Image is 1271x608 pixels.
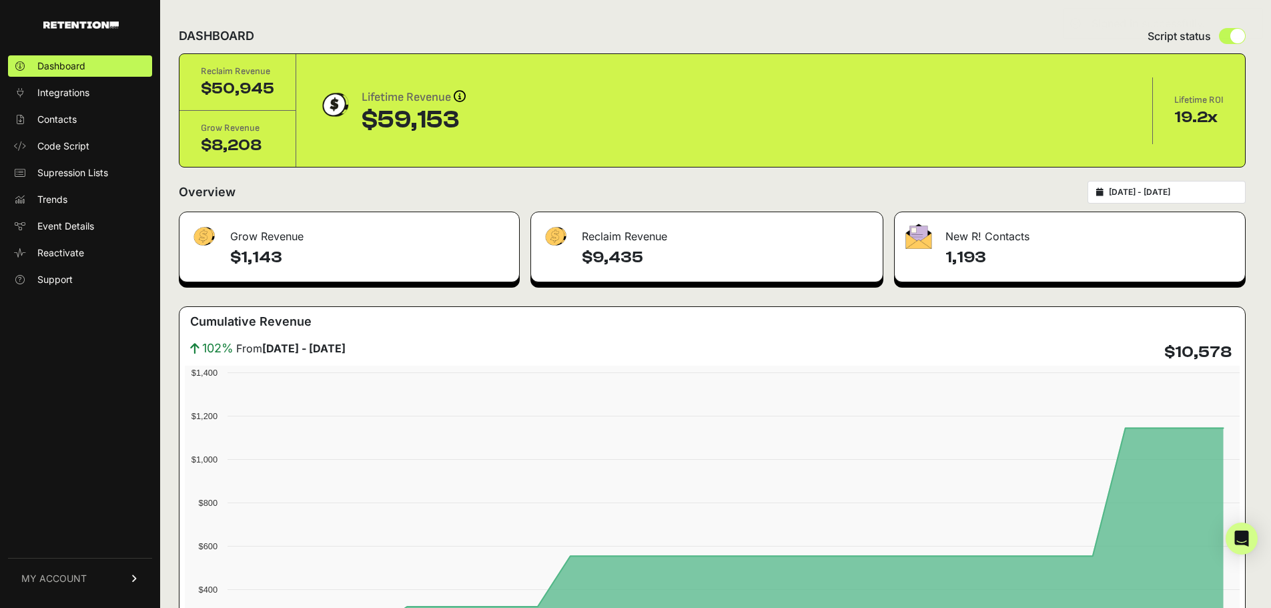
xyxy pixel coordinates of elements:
[190,312,312,331] h3: Cumulative Revenue
[8,162,152,184] a: Supression Lists
[8,109,152,130] a: Contacts
[362,107,466,133] div: $59,153
[199,541,218,551] text: $600
[8,55,152,77] a: Dashboard
[199,498,218,508] text: $800
[8,242,152,264] a: Reactivate
[190,224,217,250] img: fa-dollar-13500eef13a19c4ab2b9ed9ad552e47b0d9fc28b02b83b90ba0e00f96d6372e9.png
[1174,107,1224,128] div: 19.2x
[179,183,236,202] h2: Overview
[201,135,274,156] div: $8,208
[905,224,932,249] img: fa-envelope-19ae18322b30453b285274b1b8af3d052b27d846a4fbe8435d1a52b978f639a2.png
[8,558,152,599] a: MY ACCOUNT
[262,342,346,355] strong: [DATE] - [DATE]
[202,339,234,358] span: 102%
[230,247,508,268] h4: $1,143
[191,368,218,378] text: $1,400
[179,27,254,45] h2: DASHBOARD
[191,411,218,421] text: $1,200
[8,269,152,290] a: Support
[37,113,77,126] span: Contacts
[362,88,466,107] div: Lifetime Revenue
[37,59,85,73] span: Dashboard
[37,273,73,286] span: Support
[37,86,89,99] span: Integrations
[37,193,67,206] span: Trends
[43,21,119,29] img: Retention.com
[37,220,94,233] span: Event Details
[8,135,152,157] a: Code Script
[1226,523,1258,555] div: Open Intercom Messenger
[179,212,519,252] div: Grow Revenue
[1164,342,1232,363] h4: $10,578
[236,340,346,356] span: From
[1092,15,1206,31] div: Signed in successfully.
[582,247,872,268] h4: $9,435
[21,572,87,585] span: MY ACCOUNT
[895,212,1245,252] div: New R! Contacts
[37,246,84,260] span: Reactivate
[201,78,274,99] div: $50,945
[199,585,218,595] text: $400
[8,216,152,237] a: Event Details
[945,247,1234,268] h4: 1,193
[37,166,108,180] span: Supression Lists
[8,189,152,210] a: Trends
[1174,93,1224,107] div: Lifetime ROI
[531,212,883,252] div: Reclaim Revenue
[191,454,218,465] text: $1,000
[542,224,568,250] img: fa-dollar-13500eef13a19c4ab2b9ed9ad552e47b0d9fc28b02b83b90ba0e00f96d6372e9.png
[37,139,89,153] span: Code Script
[201,121,274,135] div: Grow Revenue
[8,82,152,103] a: Integrations
[201,65,274,78] div: Reclaim Revenue
[318,88,351,121] img: dollar-coin-05c43ed7efb7bc0c12610022525b4bbbb207c7efeef5aecc26f025e68dcafac9.png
